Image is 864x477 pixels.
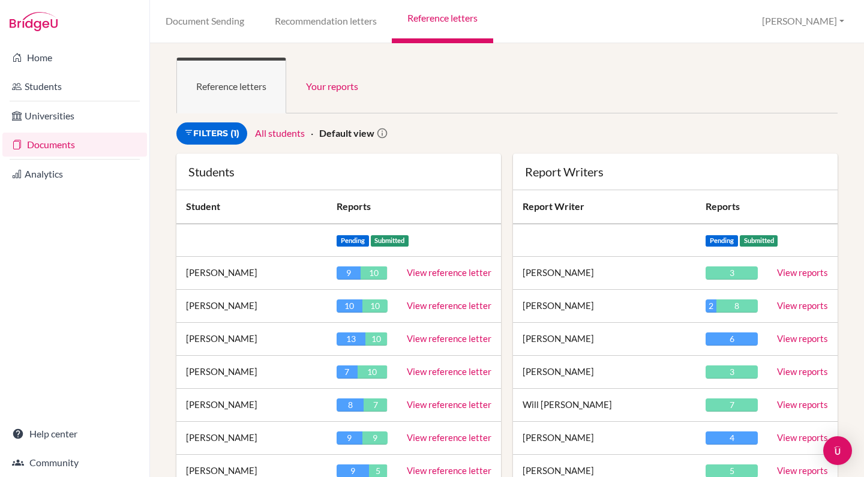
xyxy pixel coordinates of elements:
[2,422,147,446] a: Help center
[2,74,147,98] a: Students
[176,356,327,389] td: [PERSON_NAME]
[2,451,147,475] a: Community
[706,299,716,313] div: 2
[362,299,388,313] div: 10
[407,333,491,344] a: View reference letter
[513,422,696,455] td: [PERSON_NAME]
[777,333,828,344] a: View reports
[371,235,409,247] span: Submitted
[176,257,327,290] td: [PERSON_NAME]
[361,266,387,280] div: 10
[757,10,850,32] button: [PERSON_NAME]
[337,398,364,412] div: 8
[407,366,491,377] a: View reference letter
[716,299,758,313] div: 8
[513,389,696,422] td: Will [PERSON_NAME]
[10,12,58,31] img: Bridge-U
[407,399,491,410] a: View reference letter
[407,267,491,278] a: View reference letter
[362,431,388,445] div: 9
[176,58,286,113] a: Reference letters
[407,465,491,476] a: View reference letter
[176,122,247,145] a: Filters (1)
[286,58,378,113] a: Your reports
[777,432,828,443] a: View reports
[706,266,758,280] div: 3
[358,365,387,379] div: 10
[188,166,489,178] div: Students
[777,267,828,278] a: View reports
[364,398,387,412] div: 7
[365,332,388,346] div: 10
[176,389,327,422] td: [PERSON_NAME]
[706,365,758,379] div: 3
[327,190,501,224] th: Reports
[777,366,828,377] a: View reports
[706,332,758,346] div: 6
[2,162,147,186] a: Analytics
[176,323,327,356] td: [PERSON_NAME]
[823,436,852,465] div: Open Intercom Messenger
[2,104,147,128] a: Universities
[513,190,696,224] th: Report Writer
[706,235,738,247] span: Pending
[176,422,327,455] td: [PERSON_NAME]
[513,323,696,356] td: [PERSON_NAME]
[319,127,374,139] strong: Default view
[513,290,696,323] td: [PERSON_NAME]
[777,300,828,311] a: View reports
[176,290,327,323] td: [PERSON_NAME]
[176,190,327,224] th: Student
[740,235,778,247] span: Submitted
[777,465,828,476] a: View reports
[337,332,365,346] div: 13
[706,431,758,445] div: 4
[337,266,361,280] div: 9
[337,299,362,313] div: 10
[337,235,369,247] span: Pending
[2,133,147,157] a: Documents
[337,365,358,379] div: 7
[407,432,491,443] a: View reference letter
[513,356,696,389] td: [PERSON_NAME]
[513,257,696,290] td: [PERSON_NAME]
[696,190,767,224] th: Reports
[525,166,826,178] div: Report Writers
[407,300,491,311] a: View reference letter
[2,46,147,70] a: Home
[337,431,362,445] div: 9
[706,398,758,412] div: 7
[255,127,305,139] a: All students
[777,399,828,410] a: View reports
